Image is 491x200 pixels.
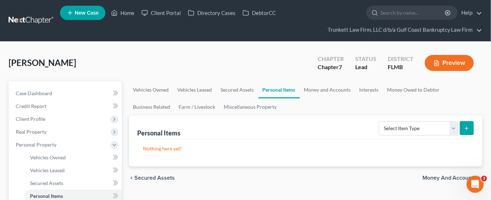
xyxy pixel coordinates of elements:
span: Client Profile [16,116,45,122]
div: Chapter [318,63,344,71]
span: Vehicles Leased [30,167,65,173]
a: Money and Accounts [300,81,355,98]
a: Client Portal [138,6,184,19]
span: Secured Assets [30,180,63,186]
a: Vehicles Owned [129,81,173,98]
iframe: Intercom live chat [467,176,484,193]
span: Case Dashboard [16,90,52,96]
button: chevron_left Secured Assets [129,175,175,181]
span: 3 [481,176,487,181]
a: Vehicles Leased [173,81,217,98]
a: Help [458,6,482,19]
input: Search by name... [381,6,446,19]
p: Nothing here yet! [143,145,468,152]
a: Vehicles Owned [24,151,122,164]
span: Personal Property [16,142,56,148]
i: chevron_right [477,175,482,181]
a: Miscellaneous Property [220,98,281,116]
a: Secured Assets [24,177,122,190]
button: Preview [425,55,474,71]
div: Status [355,55,376,63]
a: Directory Cases [184,6,239,19]
i: chevron_left [129,175,135,181]
span: Real Property [16,129,46,135]
a: Trunkett Law Firm, LLC d/b/a Gulf Coast Bankruptcy Law Firm [324,24,482,36]
span: Secured Assets [135,175,175,181]
span: Vehicles Owned [30,154,66,160]
div: Chapter [318,55,344,63]
span: Money and Accounts [422,175,477,181]
a: Vehicles Leased [24,164,122,177]
a: Credit Report [10,100,122,113]
a: Business Related [129,98,175,116]
span: Credit Report [16,103,46,109]
span: [PERSON_NAME] [9,57,76,68]
a: DebtorCC [239,6,279,19]
div: FLMB [388,63,413,71]
span: New Case [75,10,99,16]
div: District [388,55,413,63]
a: Money Owed to Debtor [383,81,444,98]
a: Interests [355,81,383,98]
div: Lead [355,63,376,71]
div: Personal Items [138,129,181,137]
a: Farm / Livestock [175,98,220,116]
button: Money and Accounts chevron_right [422,175,482,181]
span: Personal Items [30,193,63,199]
a: Case Dashboard [10,87,122,100]
span: 7 [339,63,342,70]
a: Home [108,6,138,19]
a: Personal Items [258,81,300,98]
a: Secured Assets [217,81,258,98]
